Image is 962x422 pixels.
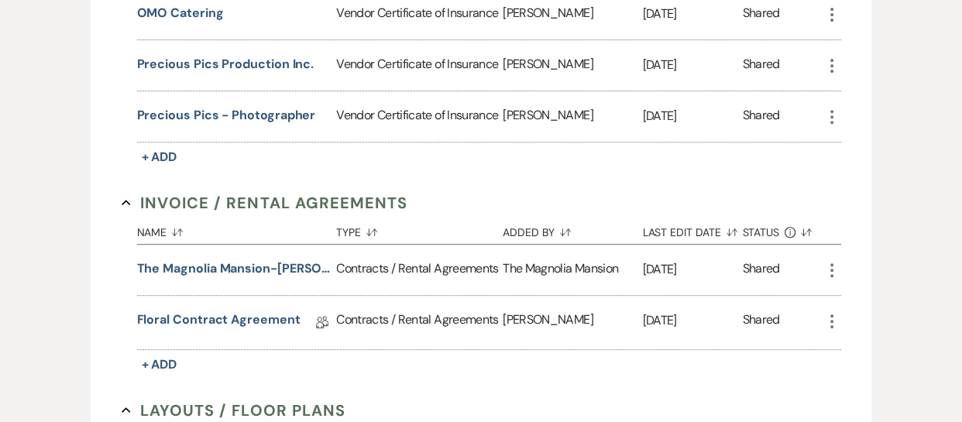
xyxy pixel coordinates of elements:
[643,55,743,75] p: [DATE]
[137,310,301,335] a: Floral Contract Agreement
[336,214,503,244] button: Type
[742,259,779,280] div: Shared
[503,40,642,91] div: [PERSON_NAME]
[643,4,743,24] p: [DATE]
[503,214,642,244] button: Added By
[137,146,182,168] button: + Add
[643,106,743,126] p: [DATE]
[142,149,177,165] span: + Add
[742,4,779,25] div: Shared
[643,259,743,280] p: [DATE]
[336,91,503,142] div: Vendor Certificate of Insurance
[122,399,345,422] button: Layouts / Floor Plans
[137,4,224,22] button: OMO Catering
[643,214,743,244] button: Last Edit Date
[137,106,316,125] button: Precious Pics - Photographer
[742,227,779,238] span: Status
[742,106,779,127] div: Shared
[336,245,503,295] div: Contracts / Rental Agreements
[137,214,337,244] button: Name
[122,191,407,214] button: Invoice / Rental Agreements
[336,40,503,91] div: Vendor Certificate of Insurance
[742,55,779,76] div: Shared
[742,310,779,335] div: Shared
[137,259,331,278] button: The Magnolia Mansion-[PERSON_NAME] & [PERSON_NAME] ([PERSON_NAME] & [PERSON_NAME])
[137,354,182,376] button: + Add
[137,55,314,74] button: Precious Pics Production Inc.
[142,356,177,372] span: + Add
[742,214,822,244] button: Status
[503,91,642,142] div: [PERSON_NAME]
[643,310,743,331] p: [DATE]
[336,296,503,349] div: Contracts / Rental Agreements
[503,296,642,349] div: [PERSON_NAME]
[503,245,642,295] div: The Magnolia Mansion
